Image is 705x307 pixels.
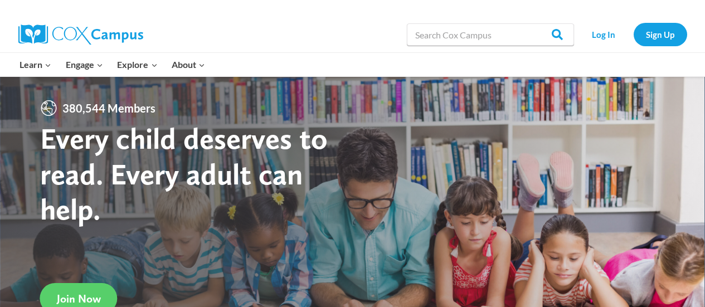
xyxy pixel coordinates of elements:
[407,23,574,46] input: Search Cox Campus
[580,23,687,46] nav: Secondary Navigation
[18,25,143,45] img: Cox Campus
[66,57,103,72] span: Engage
[58,99,160,117] span: 380,544 Members
[20,57,51,72] span: Learn
[634,23,687,46] a: Sign Up
[40,120,328,227] strong: Every child deserves to read. Every adult can help.
[172,57,205,72] span: About
[580,23,628,46] a: Log In
[117,57,157,72] span: Explore
[57,292,101,305] span: Join Now
[13,53,212,76] nav: Primary Navigation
